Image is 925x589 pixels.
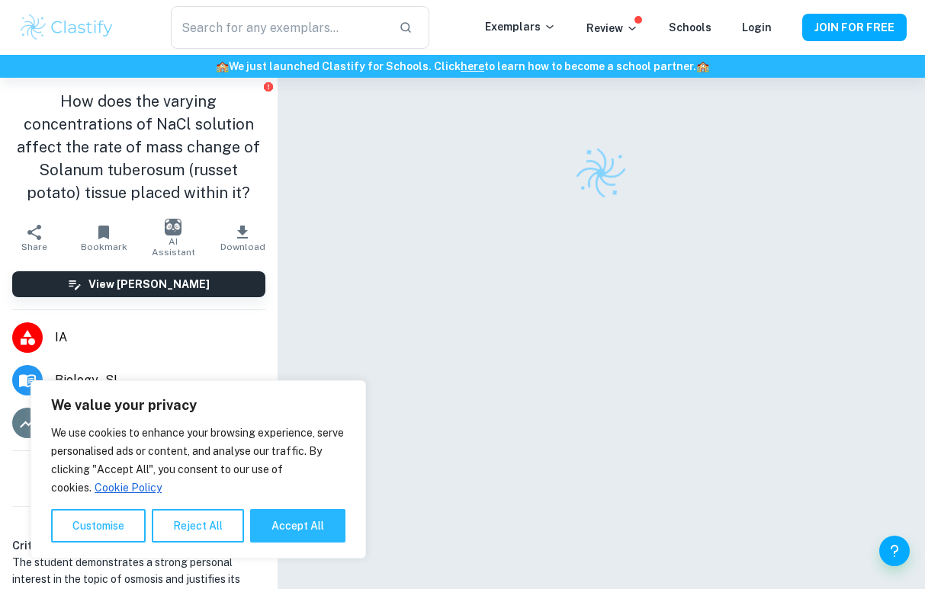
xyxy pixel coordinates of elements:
span: Download [220,242,265,252]
div: We value your privacy [31,380,366,559]
button: AI Assistant [139,216,208,259]
p: We value your privacy [51,396,345,415]
p: Exemplars [485,18,556,35]
input: Search for any exemplars... [171,6,387,49]
span: Biology - SL [55,371,265,389]
img: Clastify logo [18,12,115,43]
span: AI Assistant [148,236,199,258]
p: Review [586,20,638,37]
span: Share [21,242,47,252]
a: Login [742,21,772,34]
button: Download [208,216,278,259]
span: 🏫 [216,60,229,72]
button: Customise [51,509,146,543]
p: We use cookies to enhance your browsing experience, serve personalised ads or content, and analys... [51,424,345,497]
button: Help and Feedback [879,536,910,566]
button: JOIN FOR FREE [802,14,907,41]
a: Cookie Policy [94,481,162,495]
h6: View [PERSON_NAME] [88,276,210,293]
a: here [461,60,484,72]
button: Reject All [152,509,244,543]
button: Bookmark [69,216,139,259]
span: 🏫 [696,60,709,72]
h1: How does the varying concentrations of NaCl solution affect the rate of mass change of Solanum tu... [12,90,265,204]
span: IA [55,328,265,347]
button: Report issue [263,81,275,92]
a: Schools [669,21,711,34]
h6: Examiner's summary [6,513,271,531]
button: View [PERSON_NAME] [12,271,265,297]
button: Accept All [250,509,345,543]
h6: We just launched Clastify for Schools. Click to learn how to become a school partner. [3,58,922,75]
img: AI Assistant [165,219,181,235]
span: Bookmark [81,242,127,252]
h6: Criterion A [ 2 / 2 ]: [12,537,265,554]
img: Clastify logo [571,142,631,203]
